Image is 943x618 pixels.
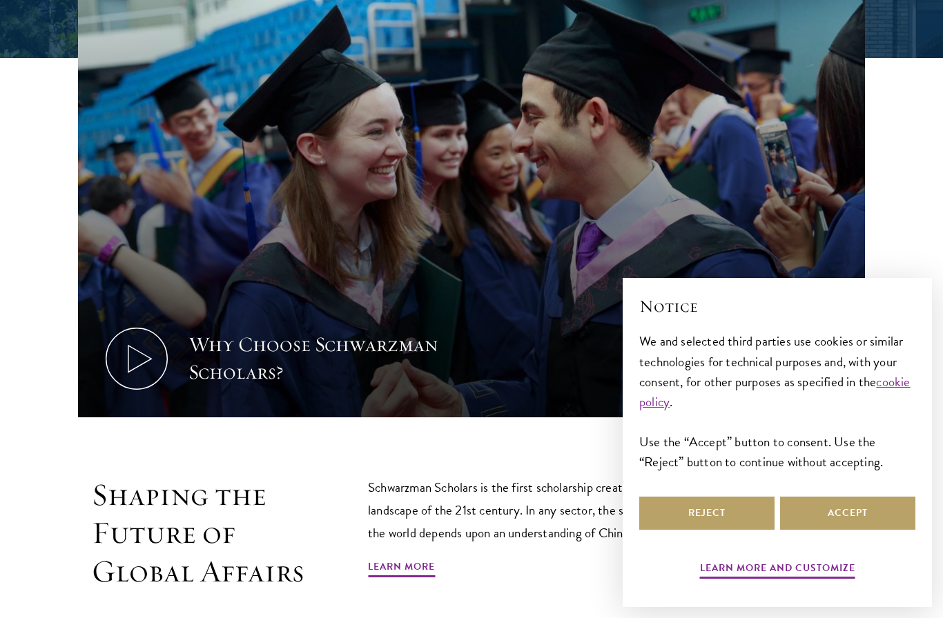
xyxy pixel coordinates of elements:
button: Accept [780,497,915,530]
div: Why Choose Schwarzman Scholars? [188,331,444,386]
h2: Notice [639,295,915,318]
button: Learn more and customize [700,559,855,581]
h2: Shaping the Future of Global Affairs [92,476,306,591]
button: Reject [639,497,775,530]
a: cookie policy [639,372,911,412]
div: We and selected third parties use cookies or similar technologies for technical purposes and, wit... [639,331,915,471]
p: Schwarzman Scholars is the first scholarship created to respond to the geopolitical landscape of ... [368,476,803,544]
a: Learn More [368,558,435,579]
